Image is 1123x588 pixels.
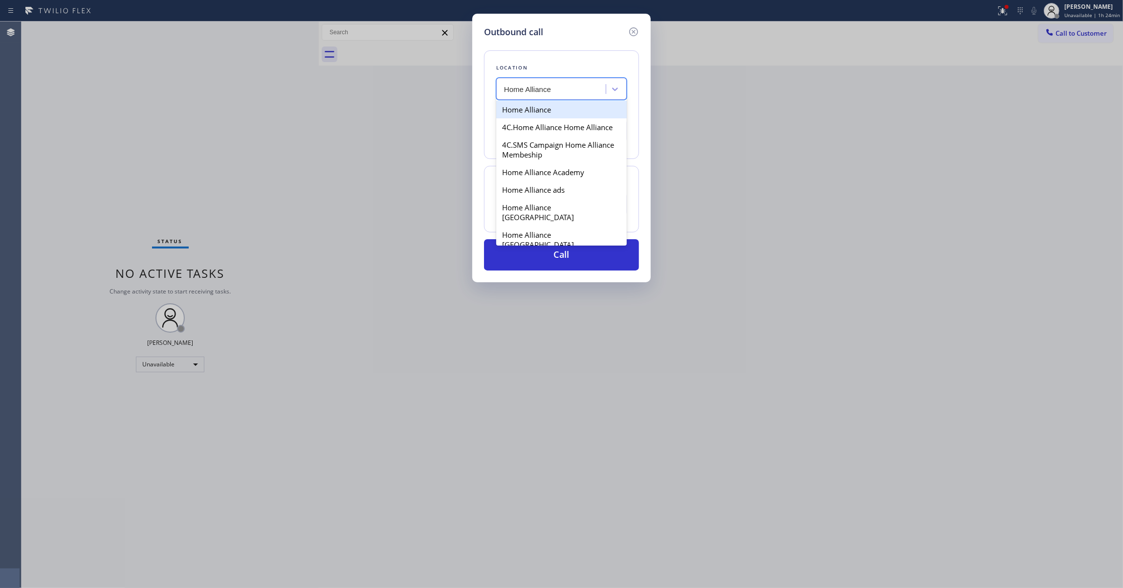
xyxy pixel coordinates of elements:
[484,239,639,271] button: Call
[496,226,627,253] div: Home Alliance [GEOGRAPHIC_DATA]
[496,101,627,118] div: Home Alliance
[484,25,543,39] h5: Outbound call
[496,199,627,226] div: Home Alliance [GEOGRAPHIC_DATA]
[496,63,627,73] div: Location
[496,118,627,136] div: 4C.Home Alliance Home Alliance
[496,181,627,199] div: Home Alliance ads
[496,163,627,181] div: Home Alliance Academy
[496,136,627,163] div: 4C.SMS Campaign Home Alliance Membeship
